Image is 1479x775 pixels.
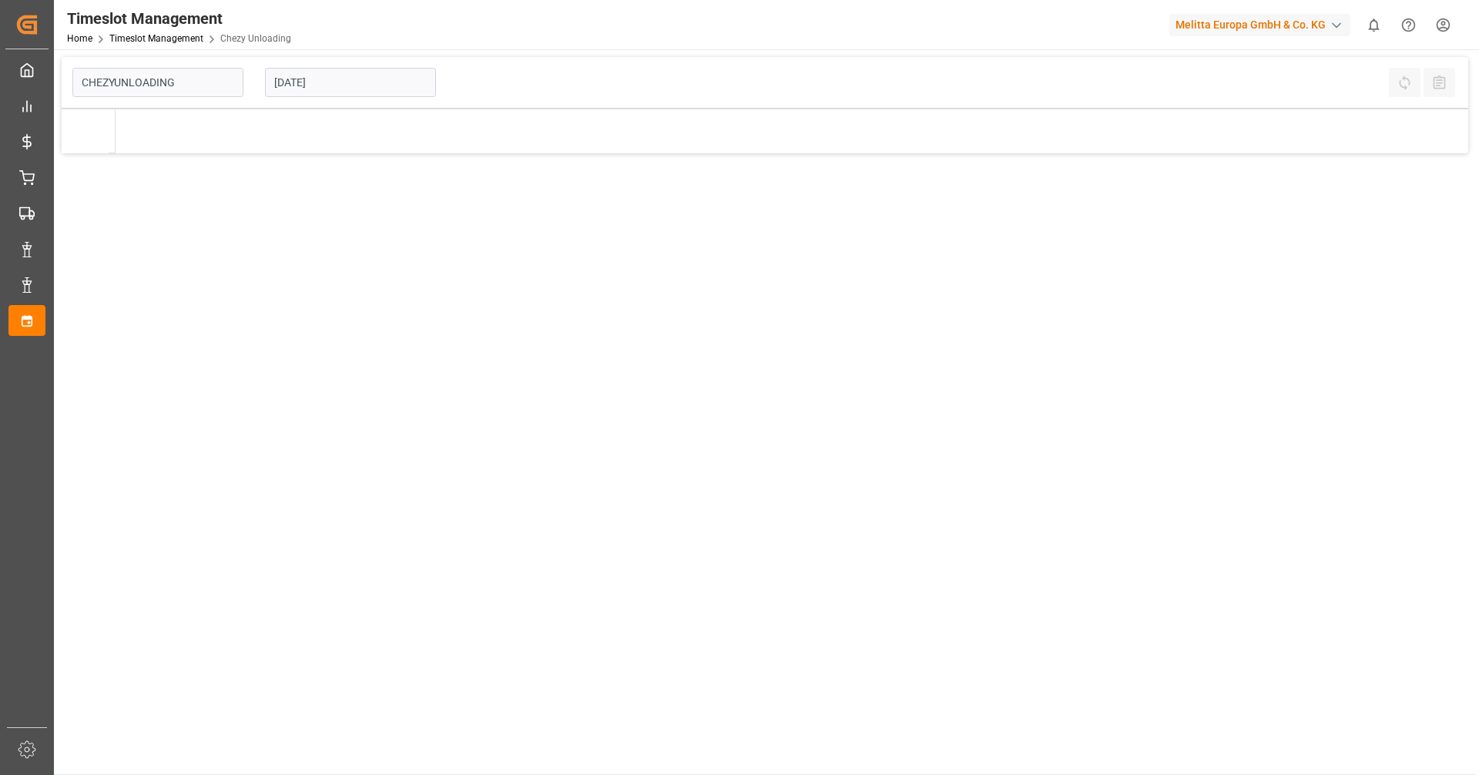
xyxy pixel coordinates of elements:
div: Timeslot Management [67,7,291,30]
a: Home [67,33,92,44]
button: show 0 new notifications [1357,8,1391,42]
button: Help Center [1391,8,1426,42]
input: Type to search/select [72,68,243,97]
div: Melitta Europa GmbH & Co. KG [1169,14,1350,36]
a: Timeslot Management [109,33,203,44]
input: DD-MM-YYYY [265,68,436,97]
button: Melitta Europa GmbH & Co. KG [1169,10,1357,39]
